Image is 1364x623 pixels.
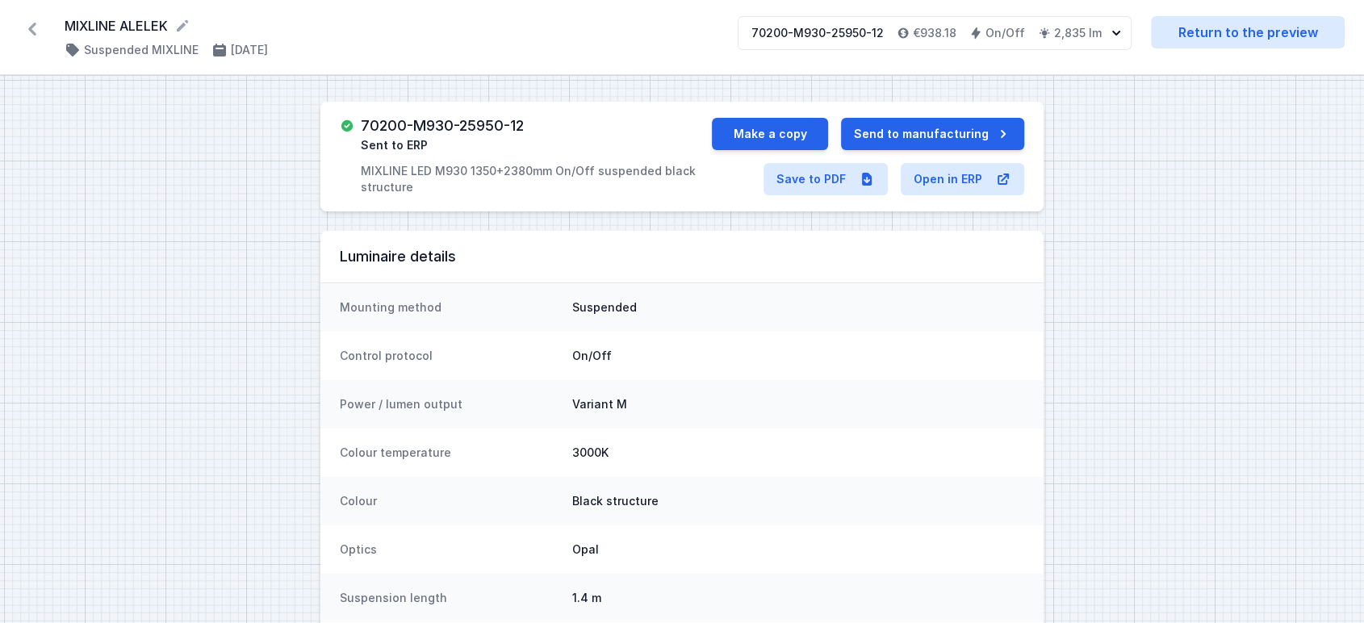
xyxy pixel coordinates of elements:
[572,299,1024,316] dd: Suspended
[901,163,1024,195] a: Open in ERP
[84,42,199,58] h4: Suspended MIXLINE
[572,541,1024,558] dd: Opal
[572,493,1024,509] dd: Black structure
[340,445,559,461] dt: Colour temperature
[361,163,712,195] p: MIXLINE LED M930 1350+2380mm On/Off suspended black structure
[340,590,559,606] dt: Suspension length
[340,247,1024,266] h3: Luminaire details
[340,396,559,412] dt: Power / lumen output
[340,493,559,509] dt: Colour
[1151,16,1345,48] a: Return to the preview
[340,348,559,364] dt: Control protocol
[361,118,524,134] h3: 70200-M930-25950-12
[712,118,828,150] button: Make a copy
[841,118,1024,150] button: Send to manufacturing
[572,396,1024,412] dd: Variant M
[572,590,1024,606] dd: 1.4 m
[738,16,1132,50] button: 70200-M930-25950-12€938.18On/Off2,835 lm
[572,445,1024,461] dd: 3000K
[764,163,888,195] a: Save to PDF
[751,25,884,41] div: 70200-M930-25950-12
[1054,25,1102,41] h4: 2,835 lm
[340,541,559,558] dt: Optics
[361,137,428,153] span: Sent to ERP
[572,348,1024,364] dd: On/Off
[913,25,956,41] h4: €938.18
[174,18,190,34] button: Rename project
[65,16,718,36] form: MIXLINE ALELEK
[340,299,559,316] dt: Mounting method
[231,42,268,58] h4: [DATE]
[985,25,1025,41] h4: On/Off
